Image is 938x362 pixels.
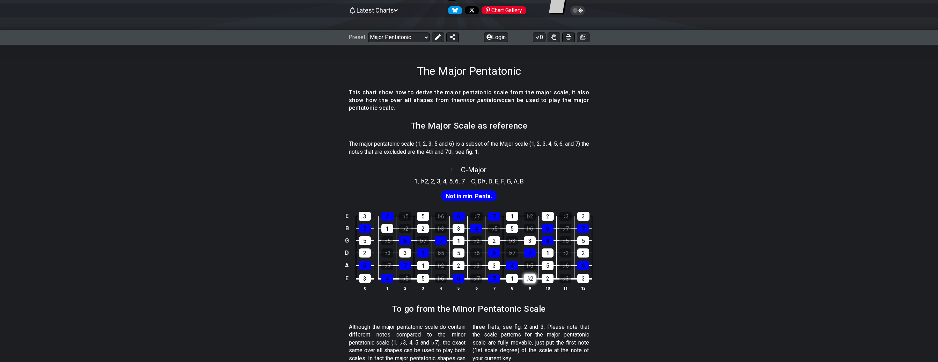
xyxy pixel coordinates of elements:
span: Preset [349,34,365,41]
div: 1 [381,224,393,233]
div: 6 [542,224,554,233]
div: 5 [577,236,589,245]
div: ♭5 [435,248,447,258]
div: ♭6 [435,212,447,221]
div: 3 [577,274,589,283]
div: ♭7 [559,224,571,233]
span: , [440,176,443,186]
div: 6 [577,261,589,270]
div: ♭7 [506,248,518,258]
div: Chart Gallery [482,6,526,14]
span: , [486,176,489,186]
div: 6 [453,274,464,283]
span: , [498,176,501,186]
div: 7 [488,274,500,283]
span: ♭2 [420,176,428,186]
div: 7 [488,212,500,221]
div: 5 [359,236,371,245]
th: 1 [379,284,396,292]
div: 2 [417,224,429,233]
th: 5 [450,284,468,292]
div: 4 [381,274,393,283]
section: Scale pitch classes [411,175,468,186]
div: 4 [506,261,518,270]
div: 3 [488,261,500,270]
div: ♭7 [417,236,429,245]
span: , [418,176,420,186]
div: 3 [359,274,371,283]
div: 3 [399,248,411,258]
div: 2 [542,212,554,221]
div: ♭7 [470,212,483,221]
th: 2 [396,284,414,292]
div: 5 [417,212,429,221]
span: D♭ [478,176,486,186]
span: , [453,176,455,186]
div: ♭3 [435,224,447,233]
th: 7 [485,284,503,292]
h2: To go from the Minor Pentatonic Scale [392,305,546,313]
span: 1 [414,176,418,186]
span: 5 [449,176,453,186]
span: First enable full edit mode to edit [446,191,492,201]
div: ♭7 [381,261,393,270]
div: 5 [453,248,464,258]
div: 3 [524,236,536,245]
span: F [501,176,504,186]
div: ♭3 [559,274,571,283]
span: , [492,176,495,186]
div: 1 [453,236,464,245]
td: B [343,222,351,234]
div: 4 [470,224,482,233]
div: 6 [359,261,371,270]
span: , [428,176,431,186]
button: Login [484,32,508,42]
span: 2 [431,176,434,186]
button: Print [562,32,575,42]
span: , [459,176,461,186]
div: ♭5 [559,236,571,245]
th: 9 [521,284,539,292]
div: 3 [453,224,464,233]
div: ♭2 [524,274,536,283]
div: 2 [359,248,371,258]
span: E [495,176,498,186]
div: ♭5 [488,224,500,233]
div: 3 [577,212,589,221]
div: ♭5 [399,212,411,221]
div: 2 [542,274,554,283]
div: 1 [506,274,518,283]
div: ♭3 [559,212,572,221]
div: ♭3 [381,248,393,258]
span: A [514,176,518,186]
div: 2 [488,236,500,245]
div: 6 [399,236,411,245]
td: E [343,210,351,222]
th: 8 [503,284,521,292]
div: ♭2 [559,248,571,258]
div: ♭7 [470,274,482,283]
th: 4 [432,284,450,292]
div: ♭2 [435,261,447,270]
div: 7 [435,236,447,245]
span: B [520,176,524,186]
div: ♭3 [506,236,518,245]
div: ♭6 [559,261,571,270]
th: 11 [557,284,574,292]
div: ♭3 [470,261,482,270]
div: 7 [399,261,411,270]
h2: The Major Scale as reference [411,122,528,130]
td: G [343,234,351,247]
span: 4 [443,176,446,186]
div: 4 [417,248,429,258]
div: ♭6 [470,248,482,258]
div: 4 [381,212,394,221]
span: Latest Charts [357,7,394,14]
div: 4 [542,236,554,245]
div: 1 [506,212,518,221]
th: 3 [414,284,432,292]
span: 1 . [450,167,461,175]
p: The major pentatonic scale (1, 2, 3, 5 and 6) is a subset of the Major scale (1, 2, 3, 4, 5, 6, a... [349,140,589,156]
div: 5 [506,224,518,233]
div: 1 [417,261,429,270]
